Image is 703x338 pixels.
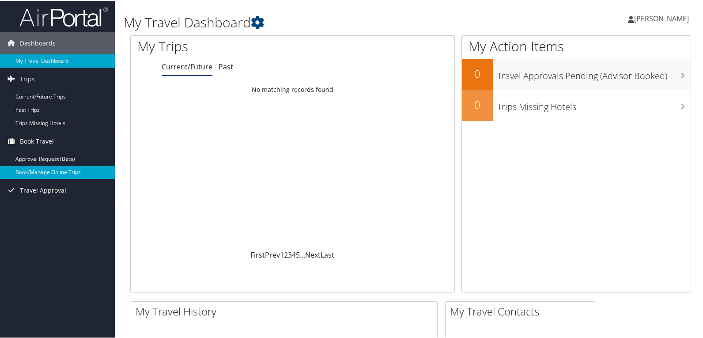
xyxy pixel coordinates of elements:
[124,12,506,31] h1: My Travel Dashboard
[19,6,108,27] img: airportal-logo.png
[628,4,698,31] a: [PERSON_NAME]
[162,61,212,71] a: Current/Future
[634,13,689,23] span: [PERSON_NAME]
[292,249,296,259] a: 4
[296,249,300,259] a: 5
[300,249,305,259] span: …
[219,61,233,71] a: Past
[20,178,66,201] span: Travel Approval
[136,303,437,318] h2: My Travel History
[462,89,691,120] a: 0Trips Missing Hotels
[284,249,288,259] a: 2
[20,67,35,89] span: Trips
[462,96,493,111] h2: 0
[250,249,265,259] a: First
[280,249,284,259] a: 1
[462,36,691,55] h1: My Action Items
[462,65,493,80] h2: 0
[462,58,691,89] a: 0Travel Approvals Pending (Advisor Booked)
[321,249,334,259] a: Last
[288,249,292,259] a: 3
[497,95,691,112] h3: Trips Missing Hotels
[20,31,56,53] span: Dashboards
[20,129,54,152] span: Book Travel
[305,249,321,259] a: Next
[450,303,595,318] h2: My Travel Contacts
[131,81,454,97] td: No matching records found
[265,249,280,259] a: Prev
[137,36,313,55] h1: My Trips
[497,65,691,81] h3: Travel Approvals Pending (Advisor Booked)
